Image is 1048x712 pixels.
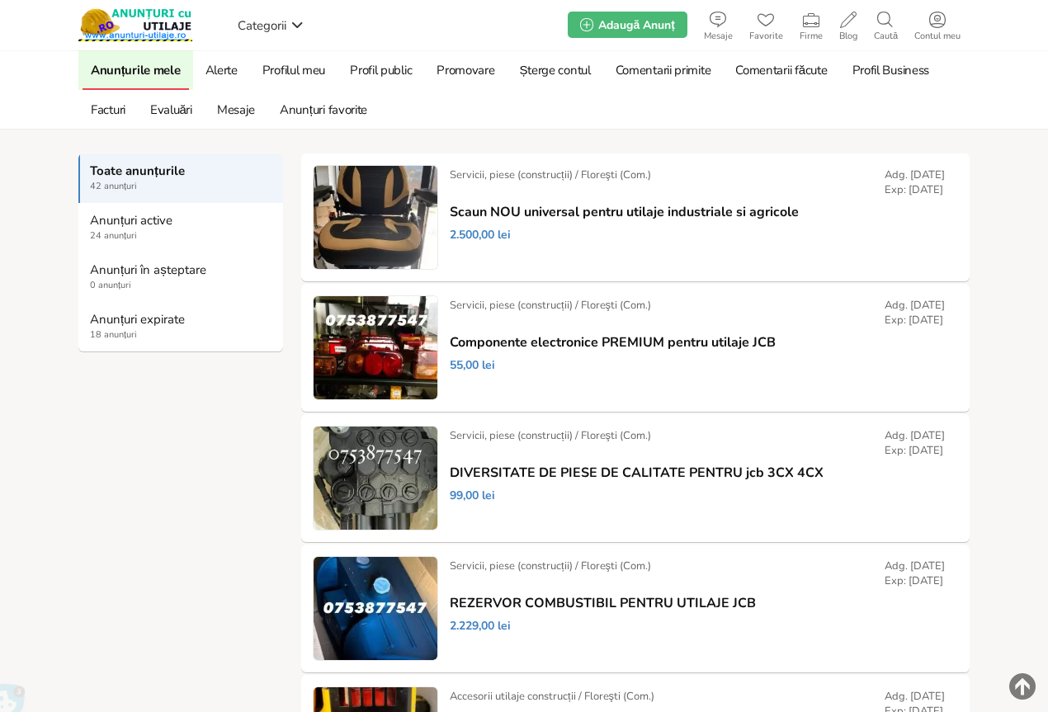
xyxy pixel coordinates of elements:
span: Blog [831,31,866,41]
a: Componente electronice PREMIUM pentru utilaje JCB [450,335,776,350]
span: 55,00 lei [450,358,495,373]
a: DIVERSITATE DE PIESE DE CALITATE PENTRU jcb 3CX 4CX [450,465,824,480]
span: Mesaje [696,31,741,41]
a: Scaun NOU universal pentru utilaje industriale si agricole [450,205,799,219]
strong: Anunțuri active [90,213,273,228]
a: Anunțuri favorite [271,90,375,130]
div: Accesorii utilaje construcții / Floreşti (Com.) [450,689,654,704]
div: Adg. [DATE] Exp: [DATE] [885,167,945,197]
a: Anunțurile mele [83,50,189,90]
span: 2.500,00 lei [450,228,511,243]
a: Contul meu [906,8,969,41]
a: Categorii [234,12,308,37]
a: Firme [791,8,831,41]
div: Servicii, piese (construcții) / Floreşti (Com.) [450,167,651,182]
a: Toate anunțurile 42 anunțuri [78,153,283,203]
span: 2.229,00 lei [450,619,511,634]
a: Mesaje [209,90,263,130]
span: 42 anunțuri [90,180,273,193]
a: Profil Business [844,50,938,90]
div: Servicii, piese (construcții) / Floreşti (Com.) [450,298,651,313]
a: Evaluări [142,90,201,130]
span: 0 anunțuri [90,279,273,292]
a: Favorite [741,8,791,41]
a: Adaugă Anunț [568,12,687,38]
span: 3 [13,686,26,698]
img: REZERVOR COMBUSTIBIL PENTRU UTILAJE JCB [314,557,437,660]
a: Șterge contul [512,50,599,90]
a: Blog [831,8,866,41]
img: scroll-to-top.png [1009,673,1036,700]
a: Profil public [342,50,420,90]
a: Anunțuri în așteptare 0 anunțuri [78,252,283,302]
span: 99,00 lei [450,488,495,503]
span: Caută [866,31,906,41]
strong: Anunțuri în așteptare [90,262,273,277]
img: Anunturi-Utilaje.RO [78,8,192,41]
div: Servicii, piese (construcții) / Floreşti (Com.) [450,559,651,573]
div: Servicii, piese (construcții) / Floreşti (Com.) [450,428,651,443]
img: Componente electronice PREMIUM pentru utilaje JCB [314,296,437,399]
img: Scaun NOU universal pentru utilaje industriale si agricole [314,166,437,269]
a: Comentarii primite [607,50,720,90]
a: Caută [866,8,906,41]
strong: Toate anunțurile [90,163,273,178]
a: Anunțuri active 24 anunțuri [78,203,283,252]
span: Categorii [238,17,286,34]
span: 24 anunțuri [90,229,273,243]
a: Comentarii făcute [727,50,835,90]
div: Adg. [DATE] Exp: [DATE] [885,298,945,328]
span: 18 anunțuri [90,328,273,342]
a: Alerte [197,50,246,90]
a: REZERVOR COMBUSTIBIL PENTRU UTILAJE JCB [450,596,756,611]
a: Promovare [428,50,503,90]
a: Anunțuri expirate 18 anunțuri [78,302,283,351]
a: Profilul meu [254,50,333,90]
span: Firme [791,31,831,41]
span: Contul meu [906,31,969,41]
a: Mesaje [696,8,741,41]
div: Adg. [DATE] Exp: [DATE] [885,559,945,588]
span: Favorite [741,31,791,41]
div: Adg. [DATE] Exp: [DATE] [885,428,945,458]
img: DIVERSITATE DE PIESE DE CALITATE PENTRU jcb 3CX 4CX [314,427,437,530]
a: Facturi [83,90,134,130]
span: Adaugă Anunț [598,17,674,33]
strong: Anunțuri expirate [90,312,273,327]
